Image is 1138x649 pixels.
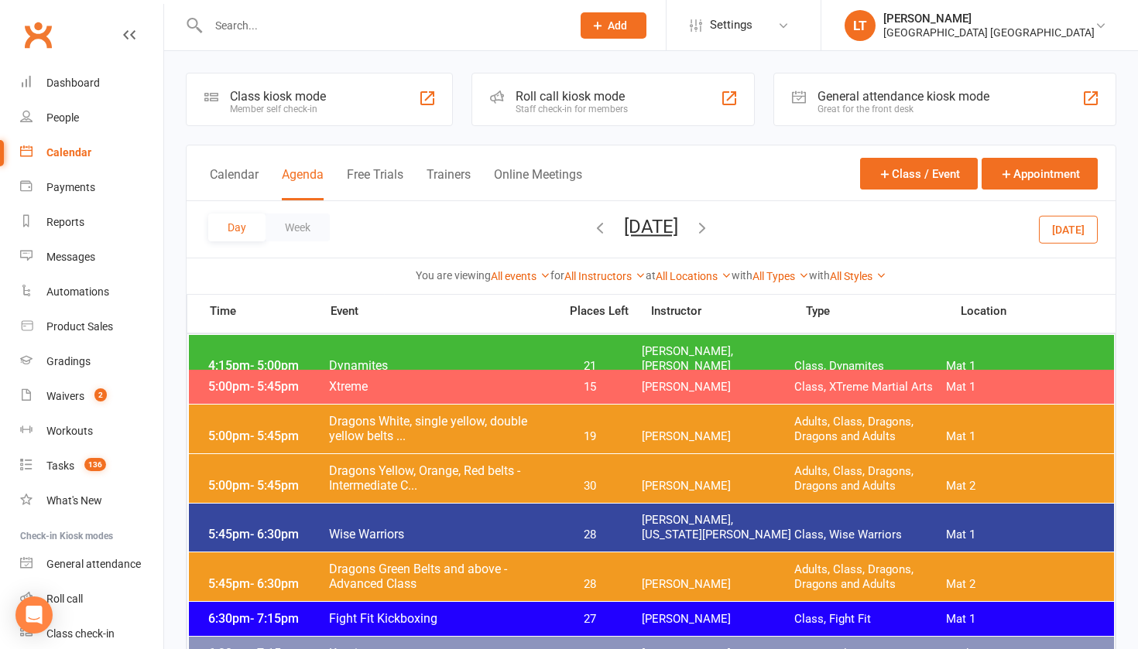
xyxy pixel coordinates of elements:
[845,10,876,41] div: LT
[46,558,141,570] div: General attendance
[250,358,299,373] span: - 5:00pm
[1039,215,1098,243] button: [DATE]
[946,380,1098,395] span: Mat 1
[20,547,163,582] a: General attendance kiosk mode
[204,478,328,493] span: 5:00pm
[946,429,1098,444] span: Mat 1
[15,596,53,634] div: Open Intercom Messenger
[794,415,946,444] span: Adults, Class, Dragons, Dragons and Adults
[46,593,83,605] div: Roll call
[204,379,328,394] span: 5:00pm
[328,414,550,443] span: Dragons White, single yellow, double yellow belts ...
[20,344,163,379] a: Gradings
[46,285,109,298] div: Automations
[250,429,299,443] span: - 5:45pm
[20,275,163,309] a: Automations
[20,101,163,135] a: People
[20,240,163,275] a: Messages
[549,577,630,592] span: 28
[549,380,630,395] span: 15
[46,320,113,333] div: Product Sales
[46,111,79,124] div: People
[328,379,550,394] span: Xtreme
[549,429,630,444] span: 19
[46,251,95,263] div: Messages
[282,167,324,200] button: Agenda
[46,627,115,640] div: Class check-in
[266,213,330,241] button: Week
[46,181,95,193] div: Payments
[20,135,163,170] a: Calendar
[818,89,989,104] div: General attendance kiosk mode
[250,527,299,541] span: - 6:30pm
[491,270,550,282] a: All events
[230,104,326,114] div: Member self check-in
[642,344,794,374] span: [PERSON_NAME], [PERSON_NAME]
[961,306,1116,317] span: Location
[250,478,299,493] span: - 5:45pm
[206,304,330,323] span: Time
[564,270,646,282] a: All Instructors
[204,527,328,541] span: 5:45pm
[46,77,100,89] div: Dashboard
[642,380,794,395] span: [PERSON_NAME]
[46,355,91,367] div: Gradings
[328,562,550,591] span: Dragons Green Belts and above - Advanced Class
[946,359,1098,374] span: Mat 1
[642,429,794,444] span: [PERSON_NAME]
[752,270,809,282] a: All Types
[204,611,328,626] span: 6:30pm
[860,158,978,190] button: Class / Event
[328,358,550,373] span: Dynamites
[328,463,550,493] span: Dragons Yellow, Orange, Red belts - Intermediate C...
[20,379,163,414] a: Waivers 2
[204,576,328,591] span: 5:45pm
[516,104,628,114] div: Staff check-in for members
[608,19,627,32] span: Add
[204,15,560,36] input: Search...
[20,483,163,518] a: What's New
[883,26,1095,39] div: [GEOGRAPHIC_DATA] [GEOGRAPHIC_DATA]
[642,479,794,494] span: [PERSON_NAME]
[250,611,299,626] span: - 7:15pm
[883,12,1095,26] div: [PERSON_NAME]
[549,359,630,374] span: 21
[794,528,946,542] span: Class, Wise Warriors
[651,306,806,317] span: Instructor
[830,270,886,282] a: All Styles
[549,528,630,542] span: 28
[550,269,564,282] strong: for
[982,158,1098,190] button: Appointment
[946,577,1098,592] span: Mat 2
[646,269,656,282] strong: at
[642,577,794,592] span: [PERSON_NAME]
[732,269,752,282] strong: with
[656,270,732,282] a: All Locations
[946,612,1098,627] span: Mat 1
[347,167,403,200] button: Free Trials
[416,269,491,282] strong: You are viewing
[20,309,163,344] a: Product Sales
[204,429,328,443] span: 5:00pm
[794,612,946,627] span: Class, Fight Fit
[549,479,630,494] span: 30
[642,513,794,542] span: [PERSON_NAME], [US_STATE][PERSON_NAME]
[794,464,946,494] span: Adults, Class, Dragons, Dragons and Adults
[549,612,630,627] span: 27
[210,167,259,200] button: Calendar
[494,167,582,200] button: Online Meetings
[328,527,550,541] span: Wise Warriors
[46,425,93,437] div: Workouts
[94,388,107,401] span: 2
[809,269,830,282] strong: with
[208,213,266,241] button: Day
[710,8,752,43] span: Settings
[46,459,74,472] div: Tasks
[46,146,91,159] div: Calendar
[794,380,946,395] span: Class, XTreme Martial Arts
[20,66,163,101] a: Dashboard
[516,89,628,104] div: Roll call kiosk mode
[46,494,102,507] div: What's New
[806,306,961,317] span: Type
[250,576,299,591] span: - 6:30pm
